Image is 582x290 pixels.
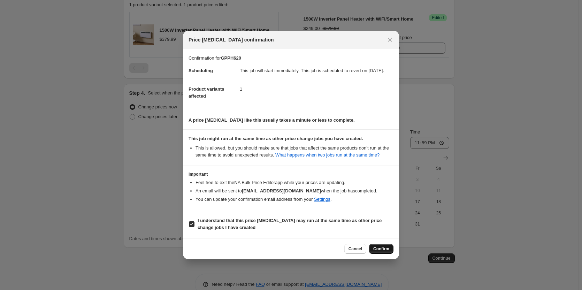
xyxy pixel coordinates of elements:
[275,152,380,158] a: What happens when two jobs run at the same time?
[373,246,389,252] span: Confirm
[344,244,366,254] button: Cancel
[189,55,393,62] p: Confirmation for
[385,35,395,45] button: Close
[240,80,393,98] dd: 1
[189,117,355,123] b: A price [MEDICAL_DATA] like this usually takes a minute or less to complete.
[196,179,393,186] li: Feel free to exit the NA Bulk Price Editor app while your prices are updating.
[189,86,224,99] span: Product variants affected
[349,246,362,252] span: Cancel
[369,244,393,254] button: Confirm
[314,197,330,202] a: Settings
[189,171,393,177] h3: Important
[196,145,393,159] li: This is allowed, but you should make sure that jobs that affect the same products don ' t run at ...
[189,36,274,43] span: Price [MEDICAL_DATA] confirmation
[221,55,241,61] b: GPPH620
[240,62,393,80] dd: This job will start immediately. This job is scheduled to revert on [DATE].
[196,188,393,194] li: An email will be sent to when the job has completed .
[189,68,213,73] span: Scheduling
[196,196,393,203] li: You can update your confirmation email address from your .
[198,218,382,230] b: I understand that this price [MEDICAL_DATA] may run at the same time as other price change jobs I...
[242,188,321,193] b: [EMAIL_ADDRESS][DOMAIN_NAME]
[189,136,363,141] b: This job might run at the same time as other price change jobs you have created.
